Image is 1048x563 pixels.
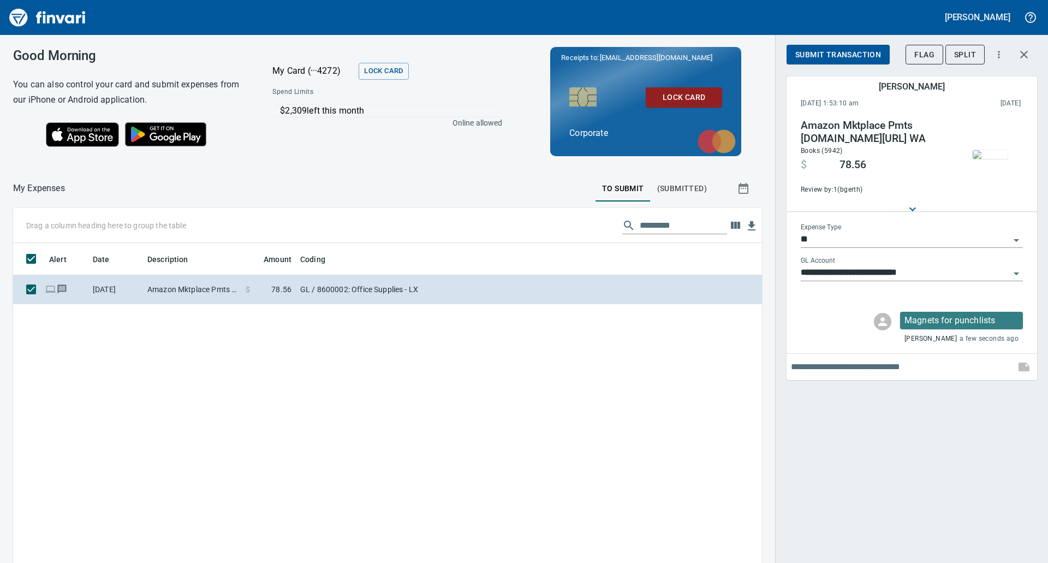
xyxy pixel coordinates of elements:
[914,48,934,62] span: Flag
[1011,42,1037,68] button: Close transaction
[906,45,943,65] button: Flag
[280,104,501,117] p: $2,309 left this month
[26,220,186,231] p: Drag a column heading here to group the table
[1009,266,1024,281] button: Open
[271,284,291,295] span: 78.56
[359,63,408,80] button: Lock Card
[119,116,213,152] img: Get it on Google Play
[13,182,65,195] p: My Expenses
[45,286,56,293] span: Online transaction
[900,312,1023,329] div: Click for options
[264,117,502,128] p: Online allowed
[930,98,1021,109] span: This charge was settled by the merchant and appears on the 2025/08/23 statement.
[561,52,730,63] p: Receipts to:
[801,224,841,231] label: Expense Type
[801,147,843,155] span: Books (5942)
[49,253,67,266] span: Alert
[942,9,1013,26] button: [PERSON_NAME]
[1011,354,1037,380] span: This records your note into the expense
[13,48,245,63] h3: Good Morning
[13,182,65,195] nav: breadcrumb
[973,150,1008,159] img: receipts%2Fmarketjohnson%2F2025-08-25%2FrMc8t4bUeGPycGSU9BBvNCyPcn43__pXuQjrH0HJSocVKflVUn.jpg
[727,217,743,234] button: Choose columns to display
[801,185,949,195] span: Review by: 1 (bgerth)
[296,275,569,304] td: GL / 8600002: Office Supplies - LX
[272,87,407,98] span: Spend Limits
[13,77,245,108] h6: You can also control your card and submit expenses from our iPhone or Android application.
[147,253,203,266] span: Description
[904,314,1019,327] p: Magnets for punchlists
[300,253,325,266] span: Coding
[945,11,1010,23] h5: [PERSON_NAME]
[56,286,68,293] span: Has messages
[93,253,110,266] span: Date
[364,65,403,78] span: Lock Card
[147,253,188,266] span: Description
[960,334,1019,345] span: a few seconds ago
[249,253,291,266] span: Amount
[787,45,890,65] button: Submit Transaction
[599,52,713,63] span: [EMAIL_ADDRESS][DOMAIN_NAME]
[7,4,88,31] img: Finvari
[264,253,291,266] span: Amount
[602,182,644,195] span: To Submit
[93,253,124,266] span: Date
[743,218,760,234] button: Download Table
[88,275,143,304] td: [DATE]
[46,122,119,147] img: Download on the App Store
[1009,233,1024,248] button: Open
[801,258,835,264] label: GL Account
[801,119,949,145] h4: Amazon Mktplace Pmts [DOMAIN_NAME][URL] WA
[839,158,866,171] span: 78.56
[49,253,81,266] span: Alert
[879,81,944,92] h5: [PERSON_NAME]
[801,158,807,171] span: $
[945,45,985,65] button: Split
[987,43,1011,67] button: More
[692,124,741,159] img: mastercard.svg
[904,334,957,345] span: [PERSON_NAME]
[727,175,762,202] button: Show transactions within a particular date range
[646,87,722,108] button: Lock Card
[654,91,713,104] span: Lock Card
[569,127,722,140] p: Corporate
[143,275,241,304] td: Amazon Mktplace Pmts [DOMAIN_NAME][URL] WA
[300,253,340,266] span: Coding
[272,64,354,78] p: My Card (···4272)
[954,48,976,62] span: Split
[657,182,707,195] span: (Submitted)
[246,284,250,295] span: $
[795,48,881,62] span: Submit Transaction
[801,98,930,109] span: [DATE] 1:53:10 am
